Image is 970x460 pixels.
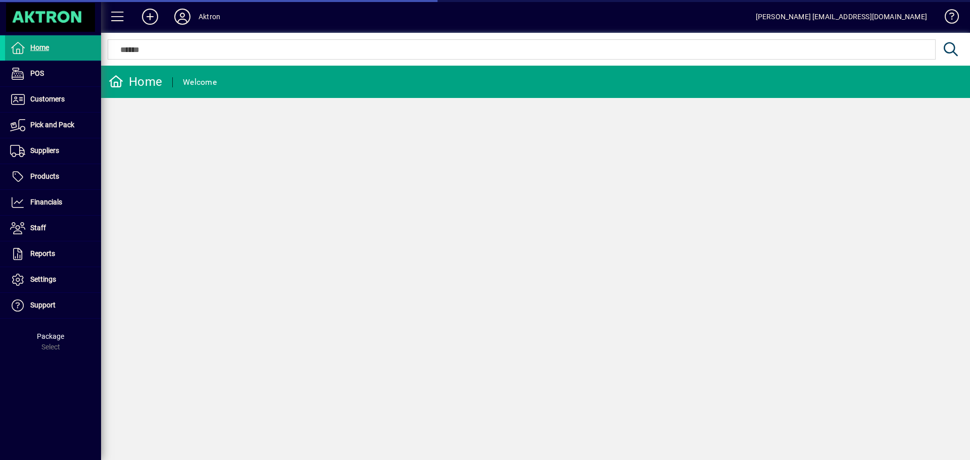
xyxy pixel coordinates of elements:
a: Financials [5,190,101,215]
div: Welcome [183,74,217,90]
span: Financials [30,198,62,206]
a: Pick and Pack [5,113,101,138]
a: Reports [5,241,101,267]
a: Settings [5,267,101,292]
button: Add [134,8,166,26]
span: Support [30,301,56,309]
a: POS [5,61,101,86]
a: Products [5,164,101,189]
span: Package [37,332,64,340]
span: Settings [30,275,56,283]
button: Profile [166,8,199,26]
span: Products [30,172,59,180]
a: Support [5,293,101,318]
span: Reports [30,249,55,258]
div: [PERSON_NAME] [EMAIL_ADDRESS][DOMAIN_NAME] [756,9,927,25]
a: Suppliers [5,138,101,164]
span: Staff [30,224,46,232]
span: Customers [30,95,65,103]
div: Home [109,74,162,90]
span: Home [30,43,49,52]
div: Aktron [199,9,220,25]
a: Staff [5,216,101,241]
span: POS [30,69,44,77]
span: Suppliers [30,146,59,155]
span: Pick and Pack [30,121,74,129]
a: Knowledge Base [937,2,957,35]
a: Customers [5,87,101,112]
